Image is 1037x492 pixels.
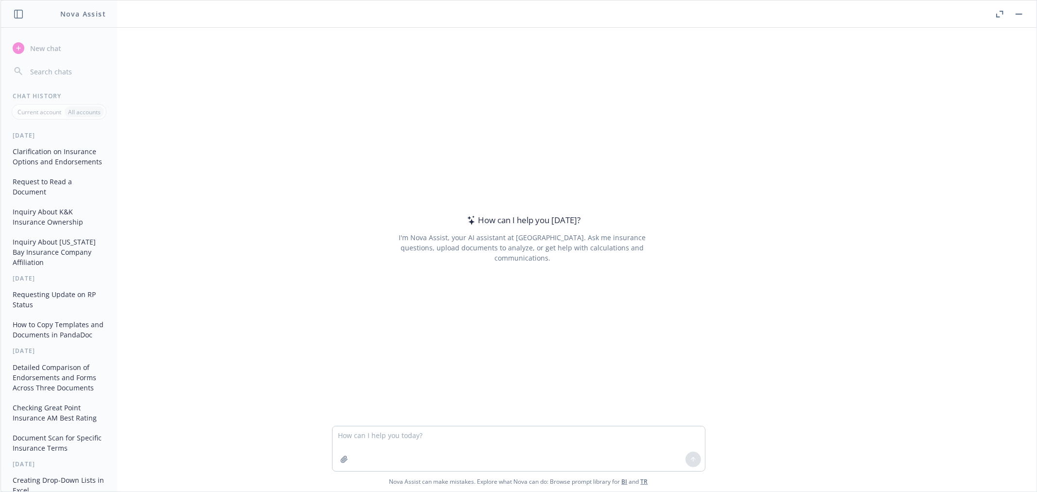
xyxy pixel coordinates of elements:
[9,143,109,170] button: Clarification on Insurance Options and Endorsements
[18,108,61,116] p: Current account
[9,234,109,270] button: Inquiry About [US_STATE] Bay Insurance Company Affiliation
[9,39,109,57] button: New chat
[622,477,628,486] a: BI
[9,174,109,200] button: Request to Read a Document
[9,204,109,230] button: Inquiry About K&K Insurance Ownership
[1,460,117,468] div: [DATE]
[9,359,109,396] button: Detailed Comparison of Endorsements and Forms Across Three Documents
[9,430,109,456] button: Document Scan for Specific Insurance Terms
[28,65,105,78] input: Search chats
[641,477,648,486] a: TR
[9,316,109,343] button: How to Copy Templates and Documents in PandaDoc
[28,43,61,53] span: New chat
[464,214,580,227] div: How can I help you [DATE]?
[1,274,117,282] div: [DATE]
[1,347,117,355] div: [DATE]
[68,108,101,116] p: All accounts
[1,131,117,140] div: [DATE]
[1,92,117,100] div: Chat History
[60,9,106,19] h1: Nova Assist
[386,232,659,263] div: I'm Nova Assist, your AI assistant at [GEOGRAPHIC_DATA]. Ask me insurance questions, upload docum...
[389,472,648,492] span: Nova Assist can make mistakes. Explore what Nova can do: Browse prompt library for and
[9,400,109,426] button: Checking Great Point Insurance AM Best Rating
[9,286,109,313] button: Requesting Update on RP Status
